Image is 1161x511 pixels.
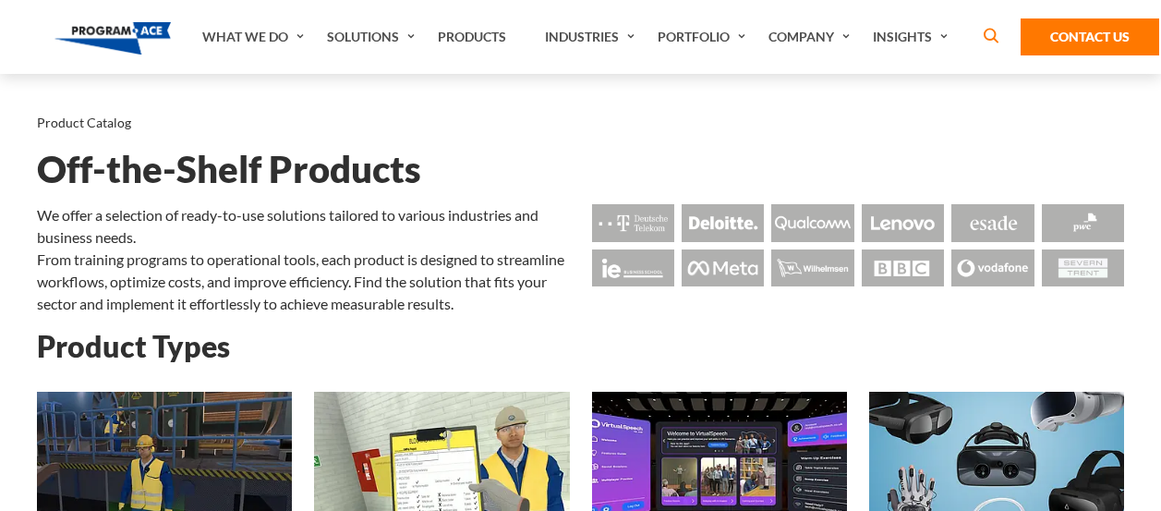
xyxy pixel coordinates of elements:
img: Logo - Esade [951,204,1034,242]
img: Program-Ace [54,22,172,55]
img: Logo - Lenovo [862,204,944,242]
nav: breadcrumb [37,111,1124,135]
img: Logo - Ie Business School [592,249,674,287]
p: We offer a selection of ready-to-use solutions tailored to various industries and business needs. [37,204,570,249]
img: Logo - Pwc [1042,204,1124,242]
img: Logo - Wilhemsen [771,249,853,287]
a: Contact Us [1021,18,1159,55]
h2: Product Types [37,330,1124,362]
img: Logo - Deutsche Telekom [592,204,674,242]
img: Logo - Meta [682,249,764,287]
img: Logo - Deloitte [682,204,764,242]
img: Logo - Qualcomm [771,204,853,242]
img: Logo - BBC [862,249,944,287]
li: Product Catalog [37,111,131,135]
img: Logo - Seven Trent [1042,249,1124,287]
h1: Off-the-Shelf Products [37,153,1124,186]
p: From training programs to operational tools, each product is designed to streamline workflows, op... [37,249,570,315]
img: Logo - Vodafone [951,249,1034,287]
